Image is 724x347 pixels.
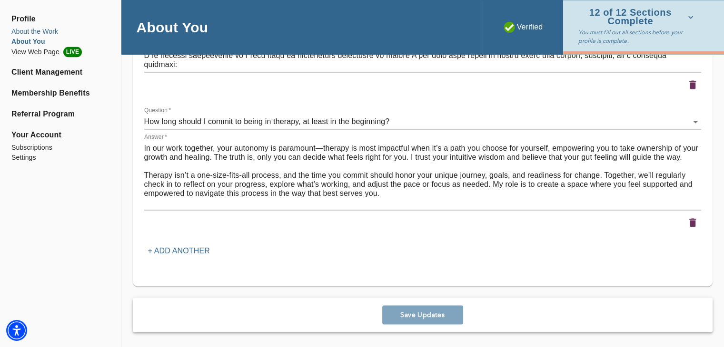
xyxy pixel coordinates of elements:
span: Profile [11,13,109,25]
a: Settings [11,153,109,163]
label: Answer [144,134,167,139]
div: What led you to become a mental healthcare practitioner? [144,114,701,129]
button: + Add another [144,242,214,260]
a: About the Work [11,27,109,37]
div: Accessibility Menu [6,320,27,341]
a: About You [11,37,109,47]
span: 12 of 12 Sections Complete [578,9,694,25]
a: View Web PageLIVE [11,47,109,57]
p: You must fill out all sections before your profile is complete. [578,28,697,45]
textarea: In our work together, your autonomy is paramount—therapy is most impactful when it’s a path you c... [144,144,701,207]
a: Client Management [11,67,109,78]
label: Question [144,107,171,113]
span: LIVE [63,47,82,57]
a: Membership Benefits [11,87,109,99]
a: Subscriptions [11,143,109,153]
li: View Web Page [11,47,109,57]
h4: About You [137,19,208,36]
button: 12 of 12 Sections Complete [578,6,697,28]
p: Verified [504,21,543,33]
a: Referral Program [11,108,109,120]
p: + Add another [148,245,210,257]
span: Your Account [11,129,109,141]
